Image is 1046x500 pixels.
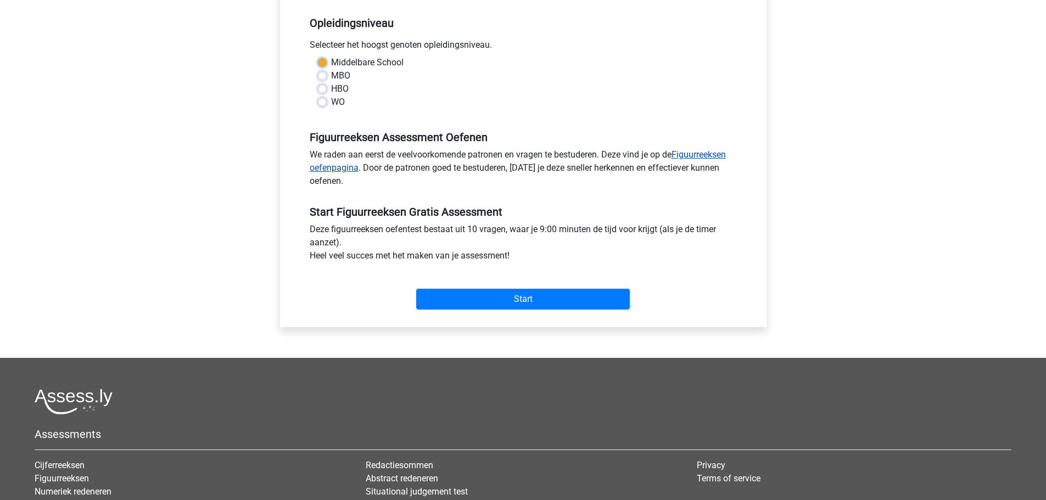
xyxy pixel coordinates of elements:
h5: Start Figuurreeksen Gratis Assessment [310,205,737,218]
img: Assessly logo [35,389,113,414]
label: HBO [331,82,349,95]
h5: Opleidingsniveau [310,12,737,34]
a: Redactiesommen [366,460,433,470]
a: Terms of service [697,473,760,484]
a: Cijferreeksen [35,460,85,470]
label: WO [331,95,345,109]
h5: Assessments [35,428,1011,441]
a: Situational judgement test [366,486,468,497]
div: Selecteer het hoogst genoten opleidingsniveau. [301,38,745,56]
a: Privacy [697,460,725,470]
div: Deze figuurreeksen oefentest bestaat uit 10 vragen, waar je 9:00 minuten de tijd voor krijgt (als... [301,223,745,267]
a: Figuurreeksen [35,473,89,484]
a: Numeriek redeneren [35,486,111,497]
label: MBO [331,69,350,82]
input: Start [416,289,630,310]
div: We raden aan eerst de veelvoorkomende patronen en vragen te bestuderen. Deze vind je op de . Door... [301,148,745,192]
h5: Figuurreeksen Assessment Oefenen [310,131,737,144]
a: Abstract redeneren [366,473,438,484]
label: Middelbare School [331,56,404,69]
